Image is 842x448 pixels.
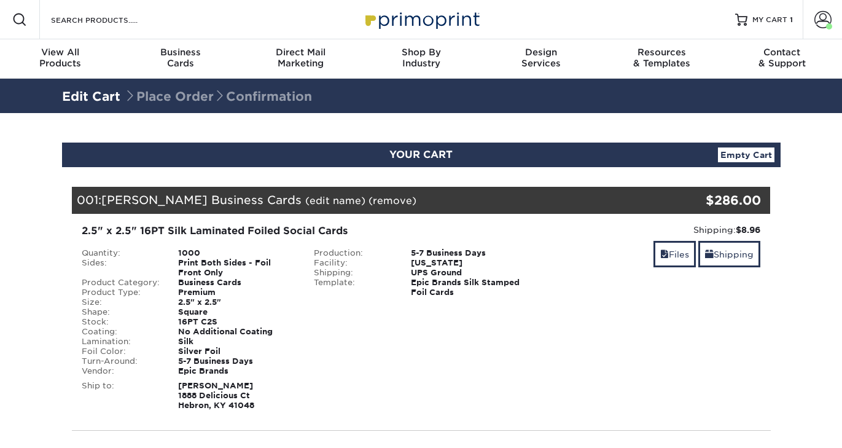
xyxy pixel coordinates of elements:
[654,191,762,210] div: $286.00
[72,381,170,411] div: Ship to:
[72,297,170,307] div: Size:
[402,278,537,297] div: Epic Brands Silk Stamped Foil Cards
[241,39,361,79] a: Direct MailMarketing
[72,347,170,356] div: Foil Color:
[402,248,537,258] div: 5-7 Business Days
[72,356,170,366] div: Turn-Around:
[72,248,170,258] div: Quantity:
[481,47,601,58] span: Design
[601,39,722,79] a: Resources& Templates
[120,47,241,58] span: Business
[169,337,305,347] div: Silk
[361,39,481,79] a: Shop ByIndustry
[169,297,305,307] div: 2.5" x 2.5"
[72,288,170,297] div: Product Type:
[305,248,402,258] div: Production:
[101,193,302,206] span: [PERSON_NAME] Business Cards
[752,15,787,25] span: MY CART
[169,248,305,258] div: 1000
[736,225,760,235] strong: $8.96
[178,381,254,410] strong: [PERSON_NAME] 1888 Delicious Ct Hebron, KY 41048
[305,278,402,297] div: Template:
[72,337,170,347] div: Lamination:
[660,250,669,259] span: files
[361,47,481,58] span: Shop By
[72,307,170,317] div: Shape:
[169,278,305,288] div: Business Cards
[305,258,402,268] div: Facility:
[718,147,774,162] a: Empty Cart
[169,317,305,327] div: 16PT C2S
[62,89,120,104] a: Edit Cart
[722,47,842,58] span: Contact
[601,47,722,58] span: Resources
[790,15,793,24] span: 1
[169,366,305,376] div: Epic Brands
[169,356,305,366] div: 5-7 Business Days
[72,258,170,278] div: Sides:
[722,47,842,69] div: & Support
[82,224,528,238] div: 2.5" x 2.5" 16PT Silk Laminated Foiled Social Cards
[124,89,312,104] span: Place Order Confirmation
[305,268,402,278] div: Shipping:
[72,278,170,288] div: Product Category:
[547,224,761,236] div: Shipping:
[601,47,722,69] div: & Templates
[50,12,170,27] input: SEARCH PRODUCTS.....
[72,187,654,214] div: 001:
[481,47,601,69] div: Services
[72,327,170,337] div: Coating:
[722,39,842,79] a: Contact& Support
[360,6,483,33] img: Primoprint
[169,327,305,337] div: No Additional Coating
[305,195,365,206] a: (edit name)
[169,307,305,317] div: Square
[698,241,760,267] a: Shipping
[169,288,305,297] div: Premium
[653,241,696,267] a: Files
[402,258,537,268] div: [US_STATE]
[402,268,537,278] div: UPS Ground
[481,39,601,79] a: DesignServices
[705,250,714,259] span: shipping
[120,39,241,79] a: BusinessCards
[72,366,170,376] div: Vendor:
[169,258,305,278] div: Print Both Sides - Foil Front Only
[120,47,241,69] div: Cards
[241,47,361,58] span: Direct Mail
[389,149,453,160] span: YOUR CART
[72,317,170,327] div: Stock:
[368,195,416,206] a: (remove)
[169,347,305,356] div: Silver Foil
[241,47,361,69] div: Marketing
[361,47,481,69] div: Industry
